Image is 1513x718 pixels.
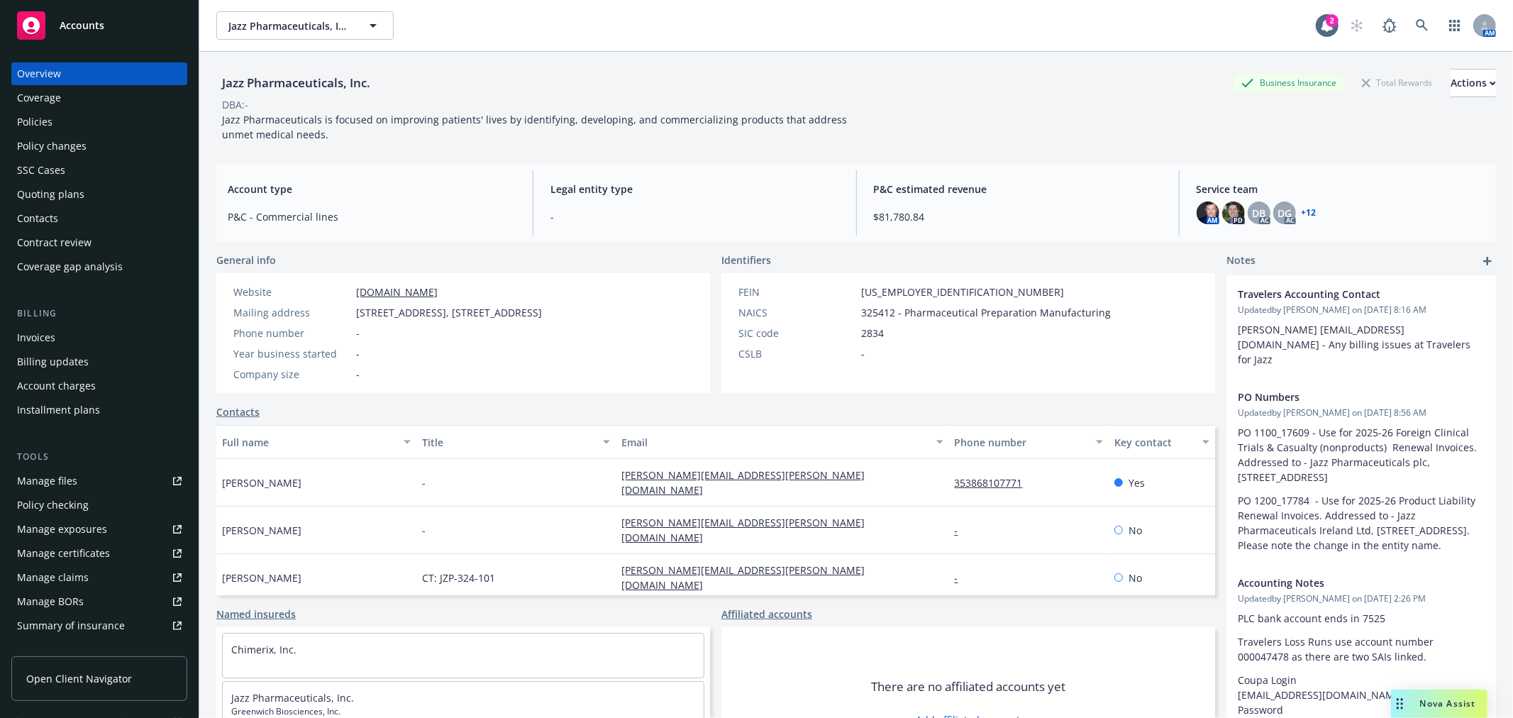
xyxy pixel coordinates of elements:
[738,305,855,320] div: NAICS
[721,253,771,267] span: Identifiers
[1302,209,1317,217] a: +12
[233,326,350,341] div: Phone number
[738,346,855,361] div: CSLB
[17,470,77,492] div: Manage files
[621,516,865,544] a: [PERSON_NAME][EMAIL_ADDRESS][PERSON_NAME][DOMAIN_NAME]
[11,399,187,421] a: Installment plans
[228,18,351,33] span: Jazz Pharmaceuticals, Inc.
[1238,611,1485,626] p: PLC bank account ends in 7525
[621,563,865,592] a: [PERSON_NAME][EMAIL_ADDRESS][PERSON_NAME][DOMAIN_NAME]
[422,435,595,450] div: Title
[17,159,65,182] div: SSC Cases
[17,590,84,613] div: Manage BORs
[874,182,1162,197] span: P&C estimated revenue
[1238,323,1473,366] span: [PERSON_NAME] [EMAIL_ADDRESS][DOMAIN_NAME] - Any billing issues at Travelers for Jazz
[1375,11,1404,40] a: Report a Bug
[216,253,276,267] span: General info
[11,590,187,613] a: Manage BORs
[1420,697,1476,709] span: Nova Assist
[1278,206,1292,221] span: DG
[11,207,187,230] a: Contacts
[1238,390,1448,404] span: PO Numbers
[1408,11,1436,40] a: Search
[17,518,107,541] div: Manage exposures
[11,159,187,182] a: SSC Cases
[1479,253,1496,270] a: add
[26,671,132,686] span: Open Client Navigator
[11,87,187,109] a: Coverage
[11,183,187,206] a: Quoting plans
[738,326,855,341] div: SIC code
[416,425,616,459] button: Title
[955,571,970,585] a: -
[1226,378,1496,564] div: PO NumbersUpdatedby [PERSON_NAME] on [DATE] 8:56 AMPO 1100_17609 - Use for 2025-26 Foreign Clinic...
[11,494,187,517] a: Policy checking
[17,231,92,254] div: Contract review
[17,87,61,109] div: Coverage
[621,435,927,450] div: Email
[11,62,187,85] a: Overview
[17,183,84,206] div: Quoting plans
[1238,493,1485,553] p: PO 1200_17784 - Use for 2025-26 Product Liability Renewal Invoices. Addressed to - Jazz Pharmaceu...
[17,326,55,349] div: Invoices
[233,346,350,361] div: Year business started
[11,231,187,254] a: Contract review
[233,305,350,320] div: Mailing address
[1234,74,1343,92] div: Business Insurance
[216,607,296,622] a: Named insureds
[222,97,248,112] div: DBA: -
[356,305,542,320] span: [STREET_ADDRESS], [STREET_ADDRESS]
[1114,435,1194,450] div: Key contact
[1129,523,1142,538] span: No
[11,255,187,278] a: Coverage gap analysis
[356,367,360,382] span: -
[11,326,187,349] a: Invoices
[11,566,187,589] a: Manage claims
[955,476,1034,490] a: 353868107771
[616,425,948,459] button: Email
[11,542,187,565] a: Manage certificates
[1355,74,1439,92] div: Total Rewards
[228,182,516,197] span: Account type
[231,643,296,656] a: Chimerix, Inc.
[1252,206,1265,221] span: DB
[216,74,376,92] div: Jazz Pharmaceuticals, Inc.
[17,399,100,421] div: Installment plans
[17,566,89,589] div: Manage claims
[861,285,1064,299] span: [US_EMPLOYER_IDENTIFICATION_NUMBER]
[233,285,350,299] div: Website
[1238,287,1448,302] span: Travelers Accounting Contact
[17,639,108,661] div: Policy AI ingestions
[1343,11,1371,40] a: Start snowing
[955,435,1087,450] div: Phone number
[17,614,125,637] div: Summary of insurance
[550,209,838,224] span: -
[231,691,354,705] a: Jazz Pharmaceuticals, Inc.
[216,404,260,419] a: Contacts
[17,542,110,565] div: Manage certificates
[17,111,52,133] div: Policies
[11,518,187,541] a: Manage exposures
[1197,182,1485,197] span: Service team
[1441,11,1469,40] a: Switch app
[1451,69,1496,97] button: Actions
[871,678,1065,695] span: There are no affiliated accounts yet
[1391,690,1409,718] div: Drag to move
[1238,304,1485,316] span: Updated by [PERSON_NAME] on [DATE] 8:16 AM
[222,435,395,450] div: Full name
[356,346,360,361] span: -
[17,494,89,517] div: Policy checking
[222,113,850,141] span: Jazz Pharmaceuticals is focused on improving patients' lives by identifying, developing, and comm...
[861,326,884,341] span: 2834
[11,306,187,321] div: Billing
[17,135,87,158] div: Policy changes
[1451,70,1496,96] div: Actions
[1129,475,1145,490] span: Yes
[422,523,426,538] span: -
[738,285,855,299] div: FEIN
[233,367,350,382] div: Company size
[422,570,495,585] span: CT: JZP-324-101
[1326,13,1339,26] div: 2
[17,375,96,397] div: Account charges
